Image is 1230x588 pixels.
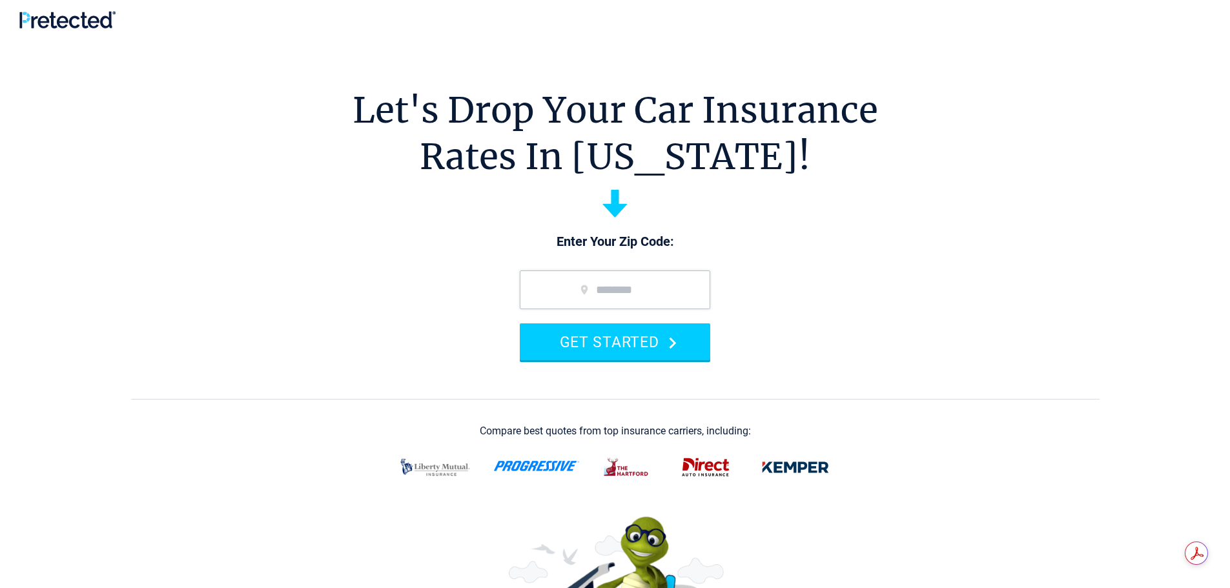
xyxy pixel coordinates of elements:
[507,233,723,251] p: Enter Your Zip Code:
[393,451,478,484] img: liberty
[520,323,710,360] button: GET STARTED
[595,451,659,484] img: thehartford
[353,87,878,180] h1: Let's Drop Your Car Insurance Rates In [US_STATE]!
[480,425,751,437] div: Compare best quotes from top insurance carriers, including:
[493,461,580,471] img: progressive
[674,451,737,484] img: direct
[520,270,710,309] input: zip code
[753,451,838,484] img: kemper
[19,11,116,28] img: Pretected Logo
